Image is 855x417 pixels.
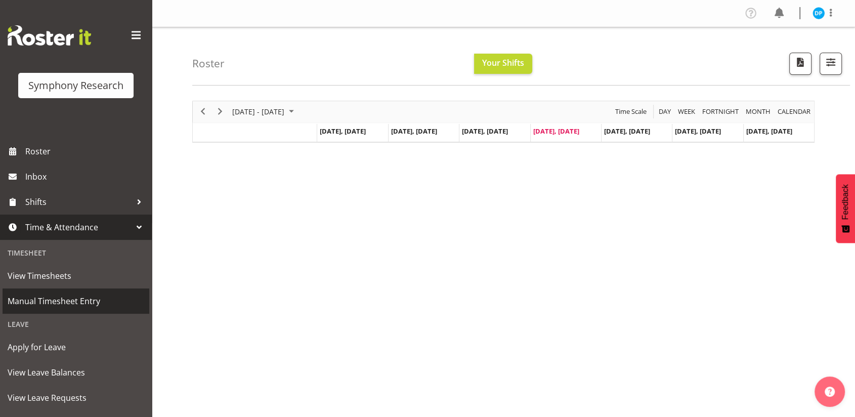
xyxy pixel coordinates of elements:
span: Time Scale [614,105,648,118]
span: [DATE], [DATE] [746,127,792,136]
span: Shifts [25,194,132,210]
span: [DATE], [DATE] [462,127,508,136]
span: [DATE], [DATE] [391,127,437,136]
span: calendar [777,105,811,118]
span: [DATE], [DATE] [320,127,366,136]
button: October 2025 [231,105,298,118]
span: Your Shifts [482,57,524,68]
div: Timeline Week of October 2, 2025 [192,101,815,143]
a: View Leave Requests [3,385,149,410]
button: Download a PDF of the roster according to the set date range. [789,53,811,75]
a: View Leave Balances [3,360,149,385]
span: Inbox [25,169,147,184]
span: Manual Timesheet Entry [8,294,144,309]
div: next period [211,101,229,122]
button: Previous [196,105,210,118]
div: Timesheet [3,242,149,263]
div: Leave [3,314,149,335]
span: Fortnight [701,105,740,118]
img: divyadeep-parmar11611.jpg [813,7,825,19]
span: Feedback [841,184,850,220]
button: Your Shifts [474,54,532,74]
span: Month [745,105,772,118]
button: Filter Shifts [820,53,842,75]
span: [DATE], [DATE] [533,127,579,136]
span: Week [677,105,696,118]
button: Month [776,105,813,118]
span: [DATE], [DATE] [604,127,650,136]
span: [DATE] - [DATE] [231,105,285,118]
a: View Timesheets [3,263,149,288]
div: previous period [194,101,211,122]
span: View Leave Balances [8,365,144,380]
span: [DATE], [DATE] [675,127,721,136]
button: Fortnight [701,105,741,118]
button: Timeline Month [744,105,773,118]
span: Time & Attendance [25,220,132,235]
h4: Roster [192,58,225,69]
span: View Timesheets [8,268,144,283]
span: View Leave Requests [8,390,144,405]
span: Apply for Leave [8,340,144,355]
div: Sep 29 - Oct 05, 2025 [229,101,300,122]
button: Timeline Week [676,105,697,118]
button: Feedback - Show survey [836,174,855,243]
img: Rosterit website logo [8,25,91,46]
a: Apply for Leave [3,335,149,360]
button: Next [213,105,227,118]
button: Time Scale [614,105,649,118]
img: help-xxl-2.png [825,387,835,397]
a: Manual Timesheet Entry [3,288,149,314]
button: Timeline Day [657,105,673,118]
div: Symphony Research [28,78,123,93]
span: Roster [25,144,147,159]
span: Day [658,105,672,118]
